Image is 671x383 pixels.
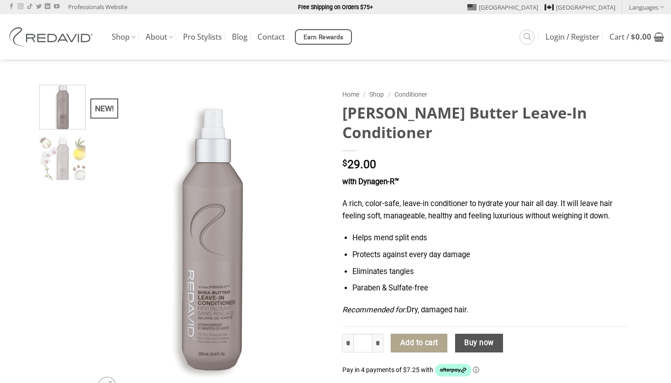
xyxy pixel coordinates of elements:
a: [GEOGRAPHIC_DATA] [467,0,538,14]
a: Blog [232,29,247,45]
li: Protects against every day damage [352,249,628,261]
input: Product quantity [353,334,372,353]
li: Eliminates tangles [352,266,628,278]
img: REDAVID Salon Products | United States [7,27,98,47]
span: / [388,91,391,98]
a: Follow on Twitter [36,4,42,10]
a: Follow on Instagram [18,4,23,10]
bdi: 0.00 [631,31,651,42]
a: Follow on YouTube [54,4,59,10]
a: Shop [112,28,136,46]
li: Paraben & Sulfate-free [352,282,628,295]
span: Earn Rewards [304,32,344,42]
span: Pay in 4 payments of $7.25 with [342,366,435,373]
input: Increase quantity of Shea Butter Leave-In Conditioner [372,334,383,353]
span: / [363,91,366,98]
a: Home [342,91,359,98]
a: Follow on LinkedIn [45,4,50,10]
a: Pro Stylists [183,29,222,45]
a: Languages [629,0,664,14]
span: Cart / [609,33,651,41]
nav: Breadcrumb [342,89,628,100]
a: [GEOGRAPHIC_DATA] [545,0,615,14]
bdi: 29.00 [342,158,376,171]
a: Contact [257,29,285,45]
strong: Free Shipping on Orders $75+ [298,4,373,10]
button: Buy now [455,334,503,353]
a: Login / Register [545,29,599,45]
strong: with Dynagen-R™ [342,177,399,186]
a: Follow on Facebook [9,4,14,10]
a: Shop [369,91,384,98]
span: $ [342,159,347,168]
span: Login / Register [545,33,599,41]
a: Information - Opens a dialog [473,366,479,373]
p: Dry, damaged hair. [342,304,628,316]
a: Follow on TikTok [27,4,32,10]
em: Recommended for: [342,305,407,314]
a: Conditioner [394,91,427,98]
li: Helps mend split ends [352,232,628,244]
a: Search [519,30,535,45]
a: View cart [609,27,664,47]
a: About [146,28,173,46]
button: Add to cart [391,334,447,353]
span: $ [631,31,635,42]
a: Earn Rewards [295,29,352,45]
input: Reduce quantity of Shea Butter Leave-In Conditioner [342,334,353,353]
p: A rich, color-safe, leave-in conditioner to hydrate your hair all day. It will leave hair feeling... [342,198,628,222]
h1: [PERSON_NAME] Butter Leave-In Conditioner [342,103,628,143]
